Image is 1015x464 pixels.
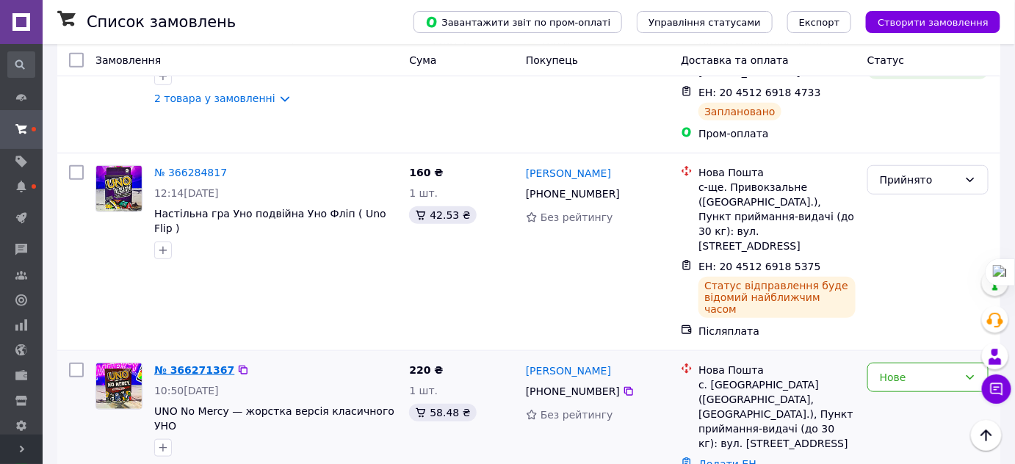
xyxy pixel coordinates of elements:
[698,261,821,272] span: ЕН: 20 4512 6918 5375
[526,54,578,66] span: Покупець
[698,324,856,338] div: Післяплата
[425,15,610,29] span: Завантажити звіт по пром-оплаті
[95,363,142,410] a: Фото товару
[409,167,443,178] span: 160 ₴
[523,184,623,204] div: [PHONE_NUMBER]
[649,17,761,28] span: Управління статусами
[851,15,1000,27] a: Створити замовлення
[799,17,840,28] span: Експорт
[526,363,611,378] a: [PERSON_NAME]
[95,165,142,212] a: Фото товару
[698,363,856,377] div: Нова Пошта
[523,381,623,402] div: [PHONE_NUMBER]
[154,187,219,199] span: 12:14[DATE]
[880,172,958,188] div: Прийнято
[87,13,236,31] h1: Список замовлень
[698,87,821,98] span: ЕН: 20 4512 6918 4733
[878,17,989,28] span: Створити замовлення
[541,211,613,223] span: Без рейтингу
[982,374,1011,404] button: Чат з покупцем
[971,420,1002,451] button: Наверх
[154,167,227,178] a: № 366284817
[409,187,438,199] span: 1 шт.
[154,93,275,104] a: 2 товара у замовленні
[698,103,781,120] div: Заплановано
[154,405,394,432] a: UNO No Mercy — жорстка версія класичного УНО
[698,377,856,451] div: с. [GEOGRAPHIC_DATA] ([GEOGRAPHIC_DATA], [GEOGRAPHIC_DATA].), Пункт приймання-видачі (до 30 кг): ...
[866,11,1000,33] button: Створити замовлення
[698,165,856,180] div: Нова Пошта
[154,364,234,376] a: № 366271367
[409,206,476,224] div: 42.53 ₴
[867,54,905,66] span: Статус
[96,363,142,409] img: Фото товару
[698,277,856,318] div: Статус відправлення буде відомий найближчим часом
[698,126,856,141] div: Пром-оплата
[154,385,219,396] span: 10:50[DATE]
[409,54,436,66] span: Cума
[409,404,476,421] div: 58.48 ₴
[880,369,958,385] div: Нове
[541,409,613,421] span: Без рейтингу
[698,180,856,253] div: с-ще. Привокзальне ([GEOGRAPHIC_DATA].), Пункт приймання-видачі (до 30 кг): вул. [STREET_ADDRESS]
[526,166,611,181] a: [PERSON_NAME]
[95,54,161,66] span: Замовлення
[413,11,622,33] button: Завантажити звіт по пром-оплаті
[96,166,142,211] img: Фото товару
[637,11,773,33] button: Управління статусами
[409,385,438,396] span: 1 шт.
[787,11,852,33] button: Експорт
[681,54,789,66] span: Доставка та оплата
[409,364,443,376] span: 220 ₴
[154,208,386,234] a: Настільна гра Уно подвійна Уно Фліп ( Uno Flip )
